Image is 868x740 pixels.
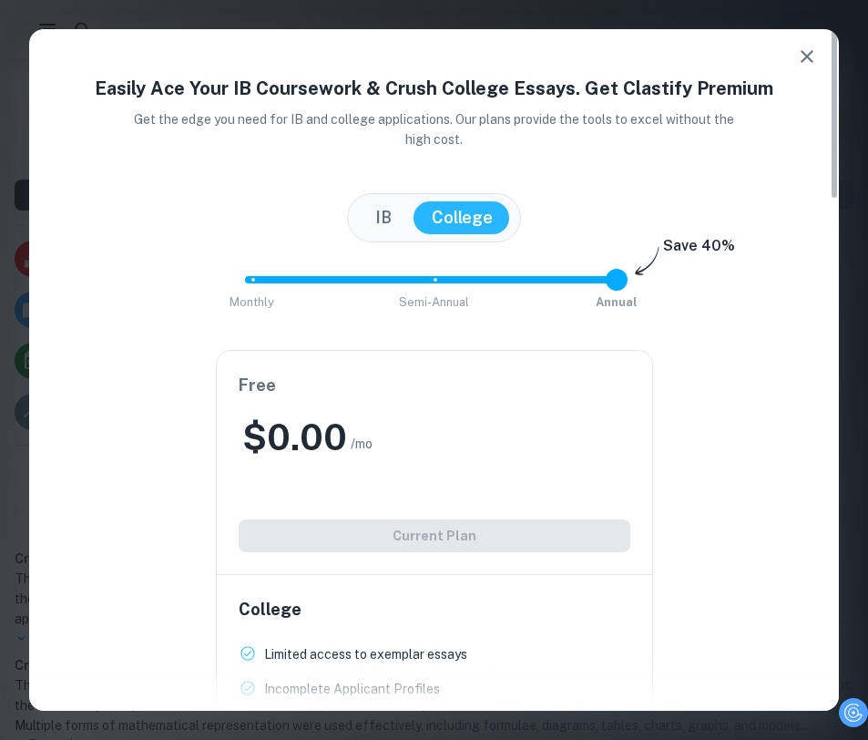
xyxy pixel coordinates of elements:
[663,235,735,266] h6: Save 40%
[264,644,467,664] p: Limited access to exemplar essays
[357,201,410,234] button: IB
[230,295,274,309] span: Monthly
[414,201,511,234] button: College
[351,434,373,454] span: /mo
[399,295,469,309] span: Semi-Annual
[128,109,740,149] p: Get the edge you need for IB and college applications. Our plans provide the tools to excel witho...
[239,373,630,398] h6: Free
[596,295,638,309] span: Annual
[635,246,659,277] img: subscription-arrow.svg
[239,597,630,622] h6: College
[242,413,347,461] h2: $ 0.00
[51,75,817,102] h4: Easily Ace Your IB Coursework & Crush College Essays. Get Clastify Premium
